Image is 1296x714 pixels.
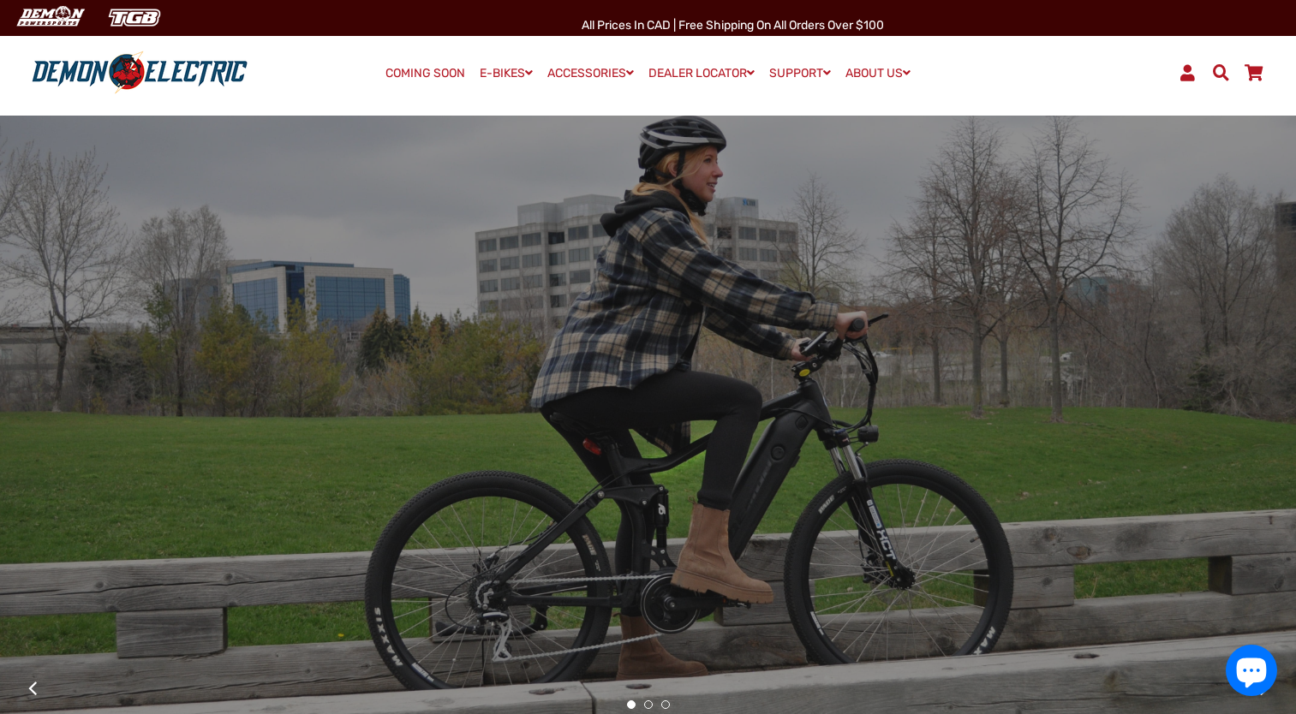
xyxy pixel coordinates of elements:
a: ABOUT US [839,61,917,86]
button: 1 of 3 [627,700,636,709]
img: Demon Electric logo [26,51,254,95]
span: All Prices in CAD | Free shipping on all orders over $100 [582,18,884,33]
a: E-BIKES [474,61,539,86]
button: 3 of 3 [661,700,670,709]
img: TGB Canada [99,3,170,32]
a: COMING SOON [379,62,471,86]
button: 2 of 3 [644,700,653,709]
inbox-online-store-chat: Shopify online store chat [1221,645,1282,700]
a: SUPPORT [763,61,837,86]
a: ACCESSORIES [541,61,640,86]
img: Demon Electric [9,3,91,32]
a: DEALER LOCATOR [642,61,761,86]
